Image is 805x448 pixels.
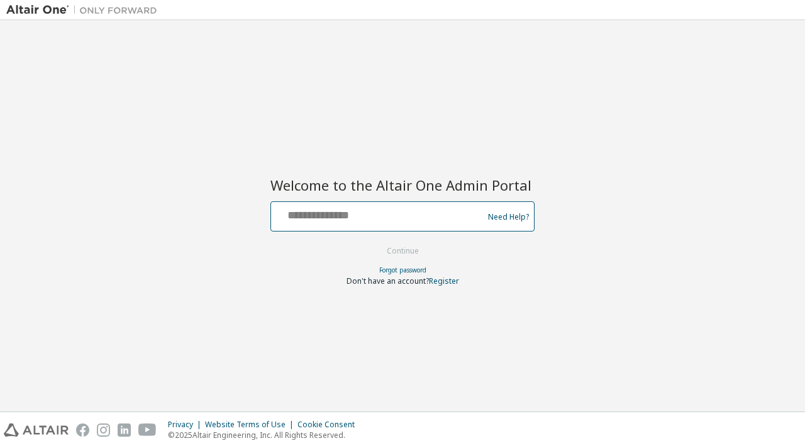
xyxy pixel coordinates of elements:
a: Register [429,276,459,286]
img: youtube.svg [138,423,157,437]
img: linkedin.svg [118,423,131,437]
div: Privacy [168,420,205,430]
span: Don't have an account? [347,276,429,286]
img: altair_logo.svg [4,423,69,437]
a: Forgot password [379,266,426,274]
h2: Welcome to the Altair One Admin Portal [270,176,535,194]
div: Website Terms of Use [205,420,297,430]
a: Need Help? [488,216,529,217]
img: facebook.svg [76,423,89,437]
img: Altair One [6,4,164,16]
p: © 2025 Altair Engineering, Inc. All Rights Reserved. [168,430,362,440]
img: instagram.svg [97,423,110,437]
div: Cookie Consent [297,420,362,430]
